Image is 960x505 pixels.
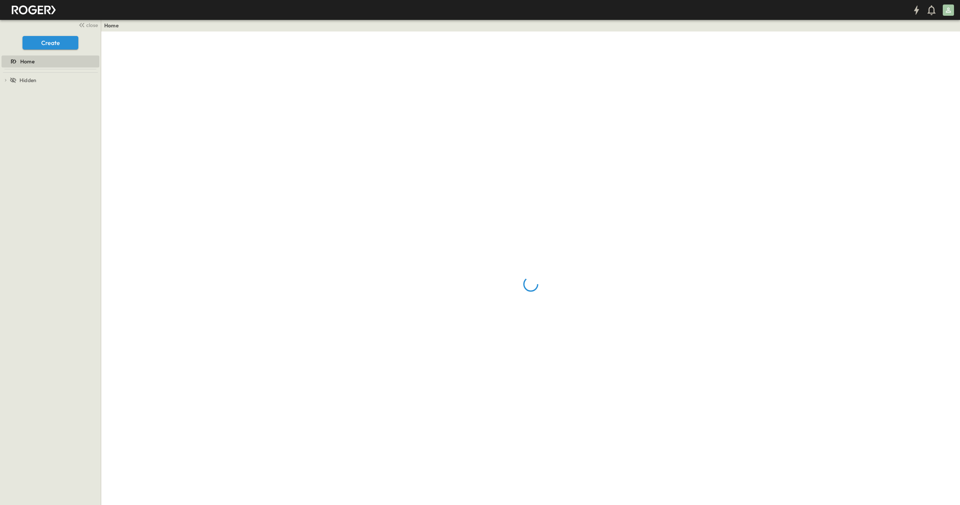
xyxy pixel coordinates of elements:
span: Hidden [19,76,36,84]
a: Home [104,22,119,29]
button: Create [22,36,78,49]
span: close [86,21,98,29]
span: Home [20,58,34,65]
button: close [75,19,99,30]
a: Home [1,56,98,67]
nav: breadcrumbs [104,22,123,29]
